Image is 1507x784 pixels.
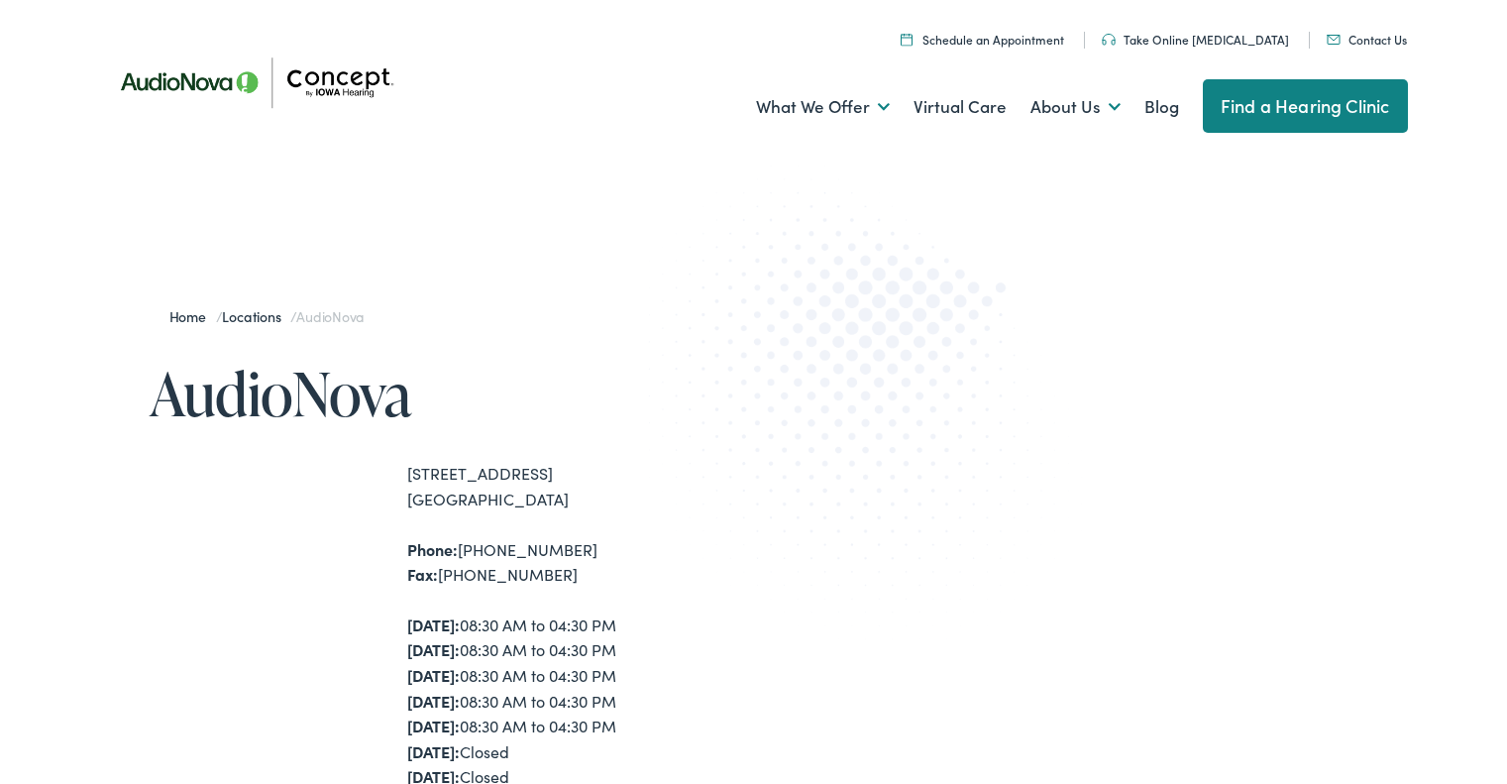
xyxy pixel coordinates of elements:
[1327,31,1407,48] a: Contact Us
[169,306,216,326] a: Home
[222,306,290,326] a: Locations
[407,461,754,511] div: [STREET_ADDRESS] [GEOGRAPHIC_DATA]
[407,715,460,736] strong: [DATE]:
[169,306,365,326] span: / /
[407,614,460,635] strong: [DATE]:
[1203,79,1408,133] a: Find a Hearing Clinic
[1102,34,1116,46] img: utility icon
[407,538,458,560] strong: Phone:
[296,306,364,326] span: AudioNova
[1327,35,1341,45] img: utility icon
[1030,70,1121,144] a: About Us
[150,361,754,426] h1: AudioNova
[407,690,460,712] strong: [DATE]:
[901,31,1064,48] a: Schedule an Appointment
[914,70,1007,144] a: Virtual Care
[407,638,460,660] strong: [DATE]:
[901,33,913,46] img: A calendar icon to schedule an appointment at Concept by Iowa Hearing.
[407,664,460,686] strong: [DATE]:
[407,563,438,585] strong: Fax:
[1144,70,1179,144] a: Blog
[407,740,460,762] strong: [DATE]:
[407,537,754,588] div: [PHONE_NUMBER] [PHONE_NUMBER]
[756,70,890,144] a: What We Offer
[1102,31,1289,48] a: Take Online [MEDICAL_DATA]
